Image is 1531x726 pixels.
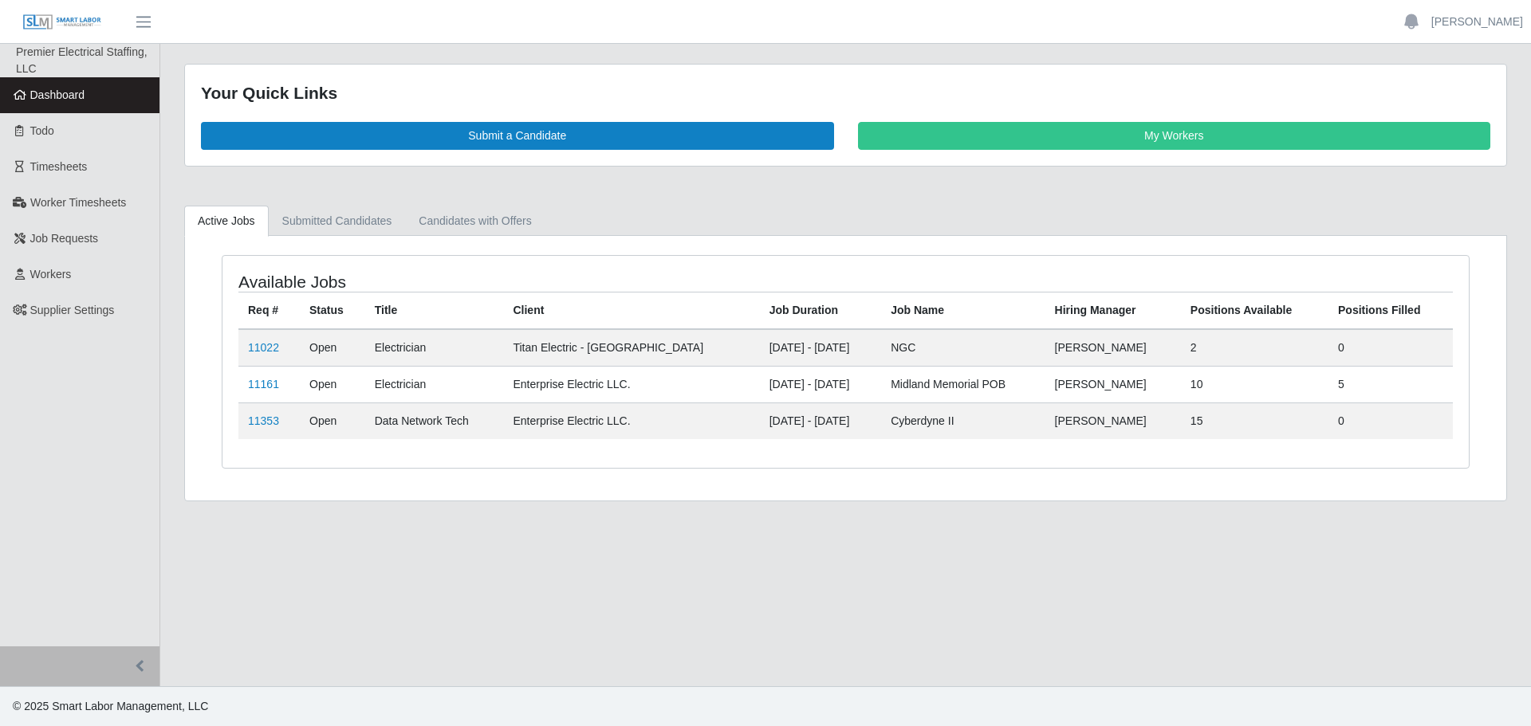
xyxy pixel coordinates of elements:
[760,329,881,367] td: [DATE] - [DATE]
[1328,329,1453,367] td: 0
[30,160,88,173] span: Timesheets
[184,206,269,237] a: Active Jobs
[881,292,1045,329] th: Job Name
[30,88,85,101] span: Dashboard
[405,206,545,237] a: Candidates with Offers
[13,700,208,712] span: © 2025 Smart Labor Management, LLC
[238,272,730,292] h4: Available Jobs
[365,329,504,367] td: Electrician
[1328,292,1453,329] th: Positions Filled
[248,378,279,390] a: 11161
[881,402,1045,439] td: Cyberdyne II
[503,366,759,402] td: Enterprise Electric LLC.
[248,414,279,427] a: 11353
[1431,14,1523,30] a: [PERSON_NAME]
[238,292,300,329] th: Req #
[300,402,365,439] td: Open
[365,402,504,439] td: Data Network Tech
[1045,402,1181,439] td: [PERSON_NAME]
[503,329,759,367] td: Titan Electric - [GEOGRAPHIC_DATA]
[201,80,1490,106] div: Your Quick Links
[760,402,881,439] td: [DATE] - [DATE]
[300,292,365,329] th: Status
[300,366,365,402] td: Open
[16,45,148,75] span: Premier Electrical Staffing, LLC
[1045,329,1181,367] td: [PERSON_NAME]
[760,366,881,402] td: [DATE] - [DATE]
[1181,329,1328,367] td: 2
[1045,292,1181,329] th: Hiring Manager
[269,206,406,237] a: Submitted Candidates
[30,304,115,316] span: Supplier Settings
[30,268,72,281] span: Workers
[30,124,54,137] span: Todo
[858,122,1491,150] a: My Workers
[1181,402,1328,439] td: 15
[1328,366,1453,402] td: 5
[248,341,279,354] a: 11022
[760,292,881,329] th: Job Duration
[1181,292,1328,329] th: Positions Available
[30,232,99,245] span: Job Requests
[1181,366,1328,402] td: 10
[881,366,1045,402] td: Midland Memorial POB
[365,366,504,402] td: Electrician
[503,402,759,439] td: Enterprise Electric LLC.
[201,122,834,150] a: Submit a Candidate
[22,14,102,31] img: SLM Logo
[365,292,504,329] th: Title
[1045,366,1181,402] td: [PERSON_NAME]
[30,196,126,209] span: Worker Timesheets
[300,329,365,367] td: Open
[1328,402,1453,439] td: 0
[503,292,759,329] th: Client
[881,329,1045,367] td: NGC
